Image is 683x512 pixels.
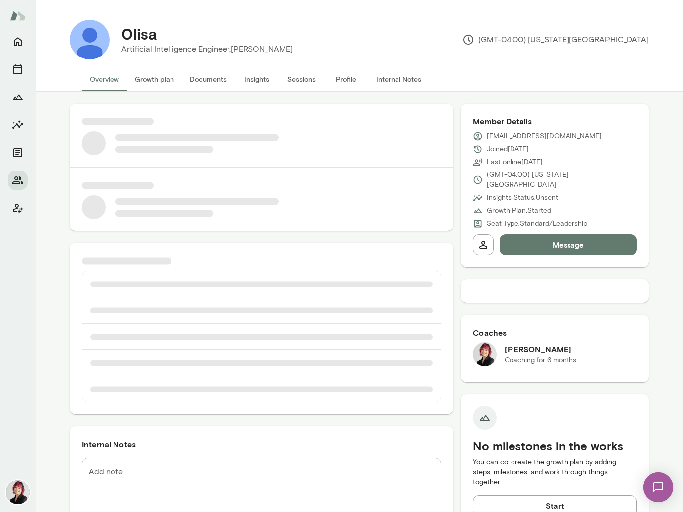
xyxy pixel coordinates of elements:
button: Insights [234,67,279,91]
button: Message [500,234,637,255]
p: Artificial Intelligence Engineer, [PERSON_NAME] [121,43,293,55]
button: Growth Plan [8,87,28,107]
h6: [PERSON_NAME] [505,343,576,355]
button: Growth plan [127,67,182,91]
h6: Coaches [473,327,637,339]
p: Coaching for 6 months [505,355,576,365]
img: 0lisa [70,20,110,59]
button: Documents [8,143,28,163]
button: Overview [82,67,127,91]
p: [EMAIL_ADDRESS][DOMAIN_NAME] [487,131,602,141]
p: Joined [DATE] [487,144,529,154]
button: Insights [8,115,28,135]
button: Documents [182,67,234,91]
img: Mento [10,6,26,25]
p: Growth Plan: Started [487,206,551,216]
button: Home [8,32,28,52]
button: Sessions [279,67,324,91]
h6: Member Details [473,115,637,127]
p: (GMT-04:00) [US_STATE][GEOGRAPHIC_DATA] [487,170,637,190]
button: Profile [324,67,368,91]
button: Client app [8,198,28,218]
h5: No milestones in the works [473,438,637,454]
p: Seat Type: Standard/Leadership [487,219,587,228]
h4: 0lisa [121,24,157,43]
img: Leigh Allen-Arredondo [473,342,497,366]
p: You can co-create the growth plan by adding steps, milestones, and work through things together. [473,457,637,487]
p: Insights Status: Unsent [487,193,558,203]
h6: Internal Notes [82,438,441,450]
p: Last online [DATE] [487,157,543,167]
button: Internal Notes [368,67,429,91]
button: Sessions [8,59,28,79]
img: Leigh Allen-Arredondo [6,480,30,504]
button: Members [8,171,28,190]
p: (GMT-04:00) [US_STATE][GEOGRAPHIC_DATA] [462,34,649,46]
